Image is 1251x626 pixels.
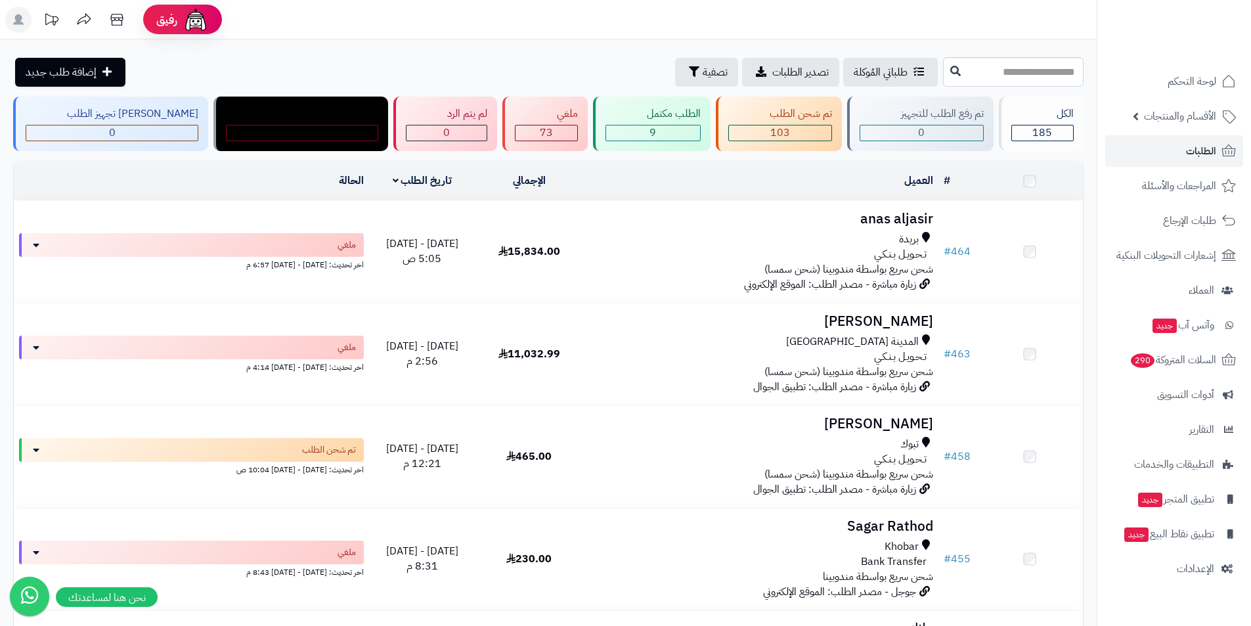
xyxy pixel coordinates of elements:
[874,452,927,467] span: تـحـويـل بـنـكـي
[860,125,983,141] div: 0
[1142,177,1216,195] span: المراجعات والأسئلة
[1138,493,1162,507] span: جديد
[1130,351,1216,369] span: السلات المتروكة
[500,97,590,151] a: ملغي 73
[183,7,209,33] img: ai-face.png
[1163,212,1216,230] span: طلبات الإرجاع
[338,238,356,252] span: ملغي
[843,58,938,87] a: طلباتي المُوكلة
[728,106,832,122] div: تم شحن الطلب
[1011,106,1074,122] div: الكل
[26,64,97,80] span: إضافة طلب جديد
[226,106,378,122] div: مندوب توصيل داخل الرياض
[944,244,971,259] a: #464
[588,212,933,227] h3: anas aljasir
[540,125,553,141] span: 73
[11,97,211,151] a: [PERSON_NAME] تجهيز الطلب 0
[506,449,552,464] span: 465.00
[1116,246,1216,265] span: إشعارات التحويلات البنكية
[513,173,546,189] a: الإجمالي
[1105,275,1243,306] a: العملاء
[1177,560,1214,578] span: الإعدادات
[15,58,125,87] a: إضافة طلب جديد
[763,584,916,600] span: جوجل - مصدر الطلب: الموقع الإلكتروني
[860,106,984,122] div: تم رفع الطلب للتجهيز
[588,519,933,534] h3: Sagar Rathod
[1032,125,1052,141] span: 185
[498,244,560,259] span: 15,834.00
[904,173,933,189] a: العميل
[339,173,364,189] a: الحالة
[713,97,845,151] a: تم شحن الطلب 103
[944,449,951,464] span: #
[302,443,356,457] span: تم شحن الطلب
[744,277,916,292] span: زيارة مباشرة - مصدر الطلب: الموقع الإلكتروني
[1105,240,1243,271] a: إشعارات التحويلات البنكية
[443,125,450,141] span: 0
[35,7,68,36] a: تحديثات المنصة
[1152,319,1177,333] span: جديد
[900,437,919,452] span: تبوك
[1189,420,1214,439] span: التقارير
[944,551,971,567] a: #455
[918,125,925,141] span: 0
[1105,344,1243,376] a: السلات المتروكة290
[391,97,500,151] a: لم يتم الرد 0
[675,58,738,87] button: تصفية
[1105,205,1243,236] a: طلبات الإرجاع
[1105,135,1243,167] a: الطلبات
[1105,66,1243,97] a: لوحة التحكم
[1105,518,1243,550] a: تطبيق نقاط البيعجديد
[516,125,577,141] div: 73
[885,539,919,554] span: Khobar
[515,106,577,122] div: ملغي
[1151,316,1214,334] span: وآتس آب
[1137,490,1214,508] span: تطبيق المتجر
[605,106,701,122] div: الطلب مكتمل
[845,97,996,151] a: تم رفع الطلب للتجهيز 0
[590,97,713,151] a: الطلب مكتمل 9
[19,462,364,476] div: اخر تحديث: [DATE] - [DATE] 10:04 ص
[406,125,487,141] div: 0
[1105,379,1243,411] a: أدوات التسويق
[854,64,908,80] span: طلباتي المُوكلة
[19,564,364,578] div: اخر تحديث: [DATE] - [DATE] 8:43 م
[299,125,305,141] span: 0
[742,58,839,87] a: تصدير الطلبات
[386,441,458,472] span: [DATE] - [DATE] 12:21 م
[753,481,916,497] span: زيارة مباشرة - مصدر الطلب: تطبيق الجوال
[764,364,933,380] span: شحن سريع بواسطة مندوبينا (شحن سمسا)
[26,106,198,122] div: [PERSON_NAME] تجهيز الطلب
[1124,527,1149,542] span: جديد
[770,125,790,141] span: 103
[588,416,933,432] h3: [PERSON_NAME]
[386,543,458,574] span: [DATE] - [DATE] 8:31 م
[944,244,951,259] span: #
[944,551,951,567] span: #
[588,314,933,329] h3: [PERSON_NAME]
[506,551,552,567] span: 230.00
[1123,525,1214,543] span: تطبيق نقاط البيع
[498,346,560,362] span: 11,032.99
[649,125,656,141] span: 9
[764,466,933,482] span: شحن سريع بواسطة مندوبينا (شحن سمسا)
[1131,353,1154,368] span: 290
[1186,142,1216,160] span: الطلبات
[944,173,950,189] a: #
[386,338,458,369] span: [DATE] - [DATE] 2:56 م
[703,64,728,80] span: تصفية
[338,341,356,354] span: ملغي
[156,12,177,28] span: رفيق
[1144,107,1216,125] span: الأقسام والمنتجات
[874,247,927,262] span: تـحـويـل بـنـكـي
[753,379,916,395] span: زيارة مباشرة - مصدر الطلب: تطبيق الجوال
[606,125,700,141] div: 9
[1157,386,1214,404] span: أدوات التسويق
[1105,449,1243,480] a: التطبيقات والخدمات
[1105,414,1243,445] a: التقارير
[786,334,919,349] span: المدينة [GEOGRAPHIC_DATA]
[227,125,378,141] div: 0
[338,546,356,559] span: ملغي
[109,125,116,141] span: 0
[861,554,927,570] span: Bank Transfer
